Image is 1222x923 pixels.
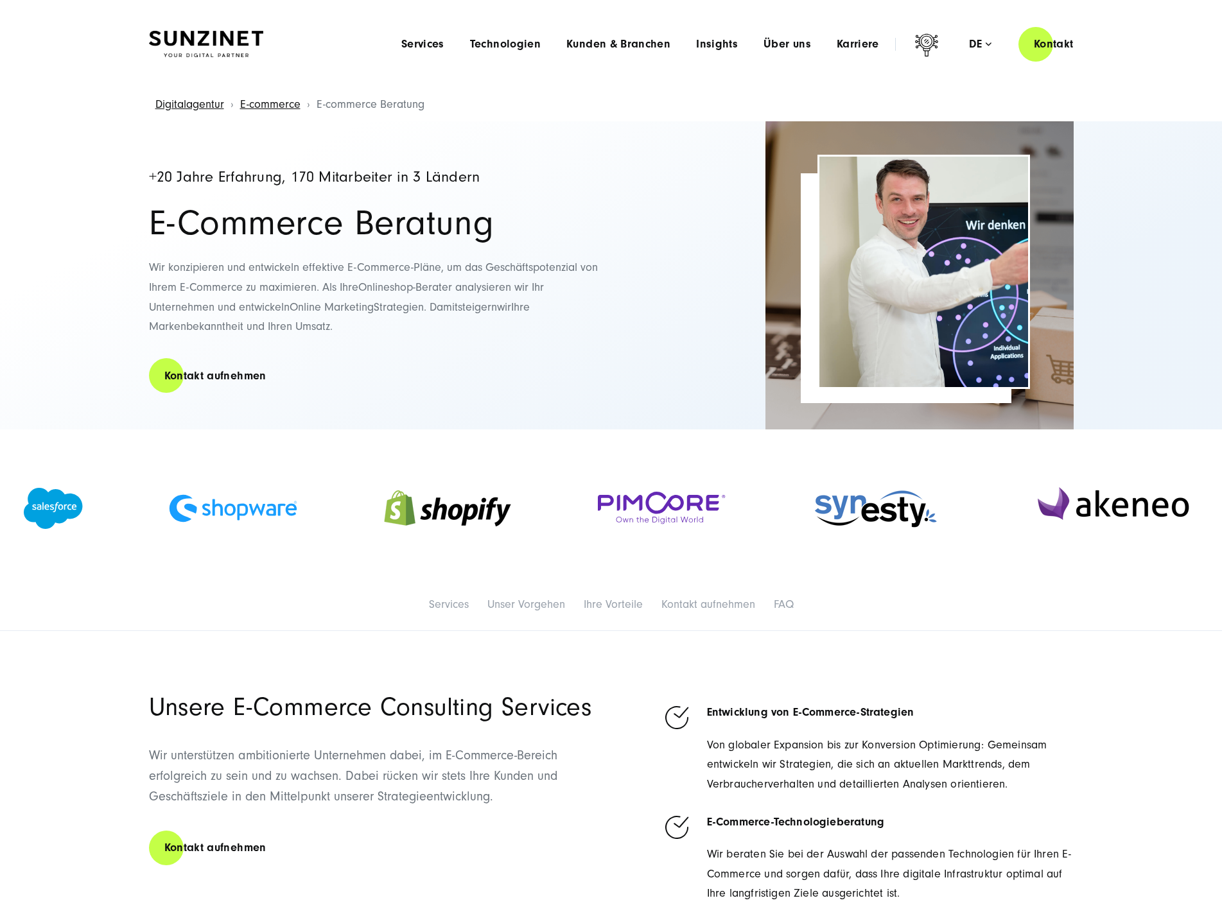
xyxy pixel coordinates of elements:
a: Kontakt aufnehmen [149,829,282,866]
span: Von globaler Expansion bis zur Konversion Optimierung: Gemeinsam entwickeln wir Strategien, die s... [707,738,1047,791]
a: Kontakt [1018,26,1089,62]
a: Services [429,598,469,611]
img: SUNZINET Full Service Digital Agentur [149,31,263,58]
h1: E-Commerce Beratung [149,205,598,241]
a: Kunden & Branchen [566,38,670,51]
h4: +20 Jahre Erfahrung, 170 Mitarbeiter in 3 Ländern [149,169,598,185]
span: Online Marketing [290,300,374,314]
strong: Entwicklung von E-Commerce-Strategien [707,705,914,719]
span: hop-Berater analysieren wir Ihr Unternehmen und entwickeln [149,280,544,314]
img: Pimcore Partner Agentur - Digitalagentur SUNZINET [598,492,726,524]
span: Wir konzipieren und entwickeln effektive E-Commerce-Pläne, um das Geschäftspotenzial von Ihrem E-... [149,261,598,294]
a: Über uns [764,38,811,51]
img: Shopify Partner Agentur - Digitalagentur SUNZINET [383,474,512,543]
span: Onlines [358,280,394,294]
a: Kontakt aufnehmen [661,598,755,611]
img: Full-Service Digitalagentur SUNZINET - E-Commerce Beratung_2 [765,121,1074,429]
h2: Unsere E-Commerce Consulting Services [149,695,602,720]
span: wir [497,300,511,314]
span: steigern [458,300,497,314]
p: Wir unterstützen ambitionierte Unternehmen dabei, im E-Commerce-Bereich erfolgreich zu sein und z... [149,745,602,807]
img: Synesty Agentur - Digitalagentur für Systemintegration und Prozessautomatisierung SUNZINET [812,483,941,533]
span: E-commerce Beratung [317,98,424,111]
img: Akeneo Partner Agentur - Digitalagentur für Pim-Implementierung SUNZINET [1027,476,1198,540]
span: . Damit [424,300,458,314]
a: Karriere [837,38,879,51]
span: Strategien [374,300,424,314]
a: Kontakt aufnehmen [149,358,282,394]
strong: E-Commerce-Technologieberatung [707,815,884,829]
a: Technologien [470,38,541,51]
a: Digitalagentur [155,98,224,111]
img: Shopware Partner Agentur - Digitalagentur SUNZINET [169,494,297,522]
a: FAQ [774,598,794,611]
a: Insights [696,38,738,51]
img: Salesforce Partner Agentur - Digitalagentur SUNZINET [24,488,83,529]
a: E-commerce [240,98,301,111]
span: Wir beraten Sie bei der Auswahl der passenden Technologien für Ihren E-Commerce und sorgen dafür,... [707,847,1072,900]
a: Unser Vorgehen [487,598,565,611]
div: de [969,38,991,51]
img: E-Commerce Beratung Header | Mitarbeiter erklärt etwas vor einem Bildschirm [819,157,1028,387]
a: Services [401,38,444,51]
a: Ihre Vorteile [584,598,643,611]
